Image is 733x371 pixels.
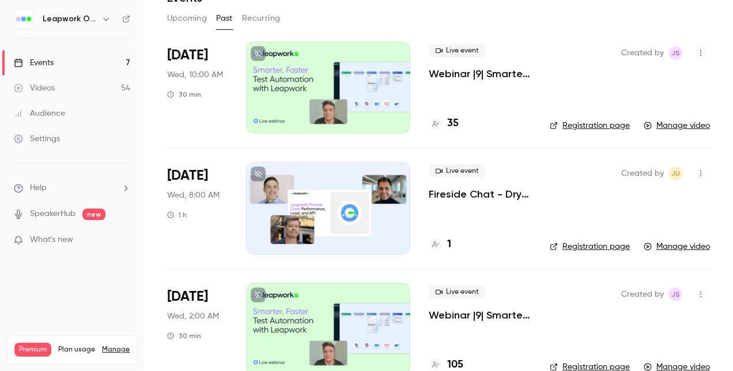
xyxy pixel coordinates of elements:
[621,287,664,301] span: Created by
[167,46,208,65] span: [DATE]
[30,208,75,220] a: SpeakerHub
[429,44,486,58] span: Live event
[167,9,207,28] button: Upcoming
[167,90,201,99] div: 30 min
[116,235,130,245] iframe: Noticeable Trigger
[30,234,73,246] span: What's new
[447,116,459,131] h4: 35
[429,308,531,322] a: Webinar |9| Smarter, Faster Test Automation with Leapwork | EMEA | Q3 2025
[668,46,682,60] span: Jaynesh Singh
[167,287,208,306] span: [DATE]
[429,164,486,178] span: Live event
[167,190,220,201] span: Wed, 8:00 AM
[167,41,228,134] div: Sep 24 Wed, 1:00 PM (America/New York)
[671,46,680,60] span: JS
[621,166,664,180] span: Created by
[668,287,682,301] span: Jaynesh Singh
[82,209,105,220] span: new
[14,82,55,94] div: Videos
[167,162,228,254] div: Sep 24 Wed, 11:00 AM (America/New York)
[671,287,680,301] span: JS
[429,67,531,81] a: Webinar |9| Smarter, Faster Test Automation with Leapwork | [GEOGRAPHIC_DATA] | Q3 2025
[671,166,680,180] span: JU
[644,120,710,131] a: Manage video
[242,9,281,28] button: Recurring
[167,311,219,322] span: Wed, 2:00 AM
[644,241,710,252] a: Manage video
[621,46,664,60] span: Created by
[43,13,97,25] h6: Leapwork Online Event
[550,241,630,252] a: Registration page
[14,10,33,28] img: Leapwork Online Event
[429,116,459,131] a: 35
[167,210,187,219] div: 1 h
[167,331,201,340] div: 30 min
[14,343,51,357] span: Premium
[58,345,95,354] span: Plan usage
[167,69,223,81] span: Wed, 10:00 AM
[550,120,630,131] a: Registration page
[429,187,531,201] a: Fireside Chat - Dry-run
[102,345,130,354] a: Manage
[14,57,54,69] div: Events
[14,133,60,145] div: Settings
[668,166,682,180] span: Janel Urena
[167,166,208,185] span: [DATE]
[429,237,451,252] a: 1
[216,9,233,28] button: Past
[429,285,486,299] span: Live event
[14,182,130,194] li: help-dropdown-opener
[14,108,65,119] div: Audience
[447,237,451,252] h4: 1
[30,182,47,194] span: Help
